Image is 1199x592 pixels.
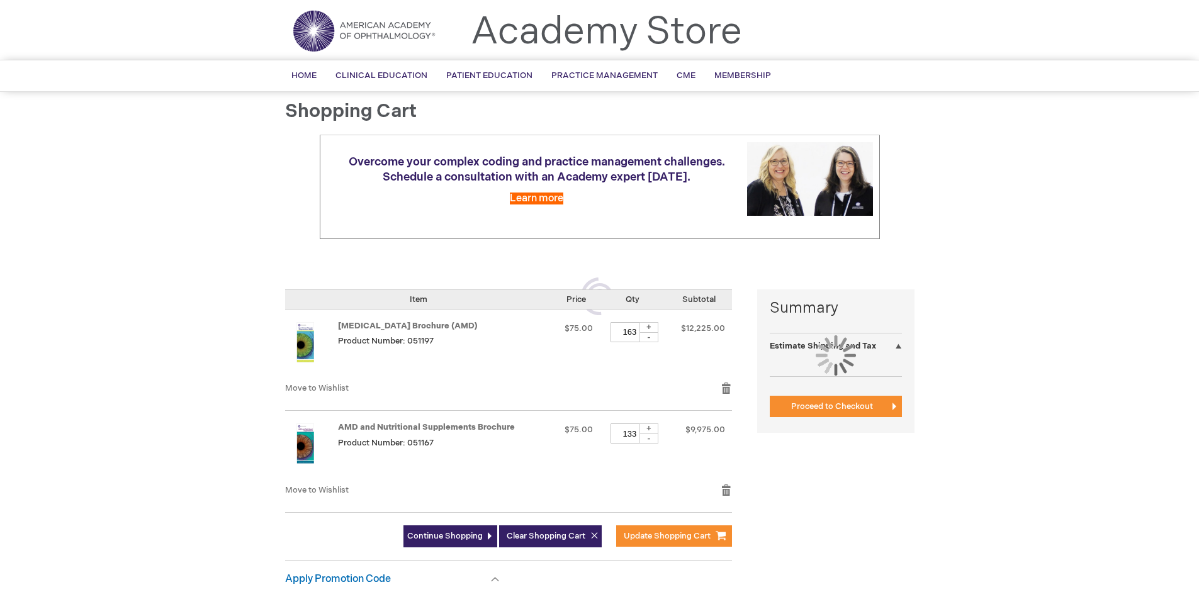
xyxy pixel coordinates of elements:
span: CME [677,70,695,81]
span: Home [291,70,317,81]
span: Patient Education [446,70,532,81]
input: Qty [611,322,648,342]
span: Overcome your complex coding and practice management challenges. Schedule a consultation with an ... [349,155,725,184]
a: AMD and Nutritional Supplements Brochure [285,423,338,471]
button: Proceed to Checkout [770,396,902,417]
strong: Apply Promotion Code [285,573,391,585]
span: Proceed to Checkout [791,401,873,411]
a: AMD and Nutritional Supplements Brochure [338,422,515,432]
span: Update Shopping Cart [624,531,711,541]
span: Product Number: 051197 [338,336,434,346]
a: Continue Shopping [403,525,497,547]
span: $12,225.00 [681,323,725,333]
img: AMD and Nutritional Supplements Brochure [285,423,325,464]
span: Subtotal [682,294,716,304]
a: Academy Store [471,9,742,55]
div: + [639,322,658,333]
span: Qty [626,294,639,304]
span: Clinical Education [335,70,427,81]
span: $75.00 [565,323,593,333]
img: Loading... [816,335,856,376]
input: Qty [611,423,648,444]
span: Membership [714,70,771,81]
a: Age-Related Macular Degeneration Brochure (AMD) [285,322,338,370]
a: Move to Wishlist [285,383,349,393]
span: Price [566,294,586,304]
span: Shopping Cart [285,100,417,123]
div: - [639,332,658,342]
span: Product Number: 051167 [338,438,434,448]
span: Clear Shopping Cart [507,531,585,541]
a: [MEDICAL_DATA] Brochure (AMD) [338,321,478,331]
a: Move to Wishlist [285,485,349,495]
span: Continue Shopping [407,531,483,541]
span: $75.00 [565,425,593,435]
a: Learn more [510,193,563,204]
strong: Summary [770,298,902,319]
button: Update Shopping Cart [616,525,732,547]
img: Age-Related Macular Degeneration Brochure (AMD) [285,322,325,362]
span: Practice Management [551,70,658,81]
div: + [639,423,658,434]
img: Schedule a consultation with an Academy expert today [747,142,873,216]
span: Item [410,294,427,304]
div: - [639,433,658,444]
strong: Estimate Shipping and Tax [770,341,876,351]
button: Clear Shopping Cart [499,525,602,547]
span: $9,975.00 [685,425,725,435]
